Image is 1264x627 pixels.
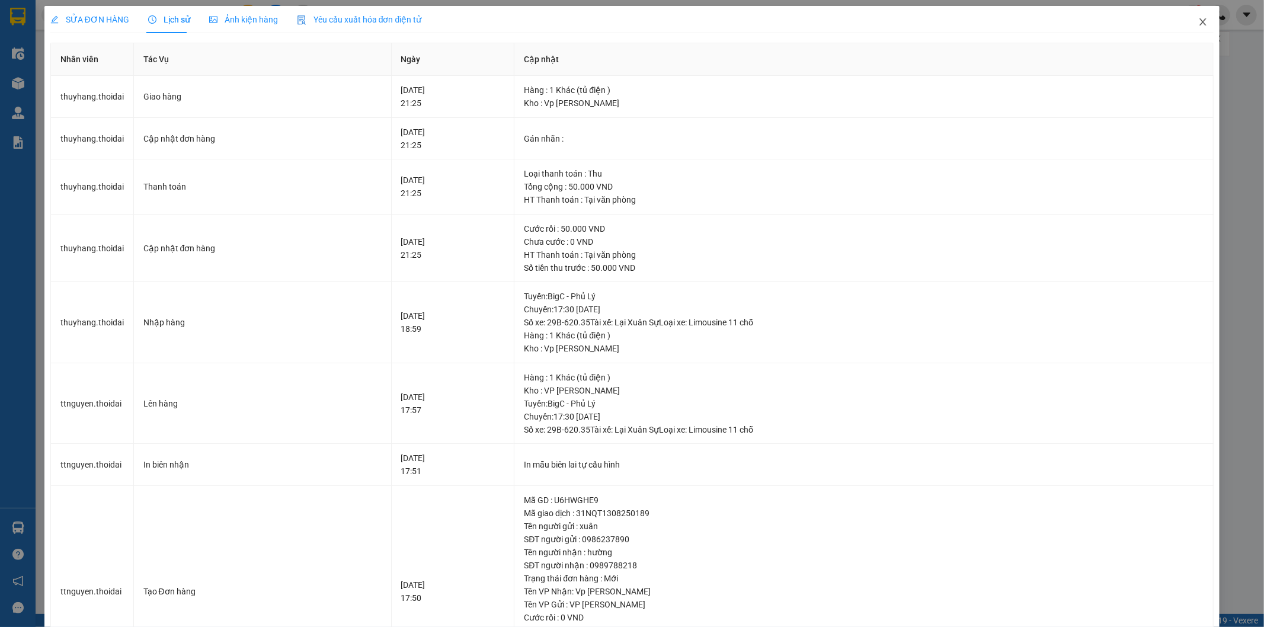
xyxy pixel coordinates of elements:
div: Tổng cộng : 50.000 VND [524,180,1204,193]
div: Hàng : 1 Khác (tủ điện ) [524,371,1204,384]
td: thuyhang.thoidai [51,215,134,283]
div: Số tiền thu trước : 50.000 VND [524,261,1204,274]
span: close [1198,17,1208,27]
th: Cập nhật [514,43,1214,76]
div: [DATE] 21:25 [401,84,505,110]
div: Cập nhật đơn hàng [143,132,382,145]
th: Nhân viên [51,43,134,76]
div: [DATE] 21:25 [401,235,505,261]
span: picture [209,15,217,24]
div: In biên nhận [143,458,382,471]
span: Yêu cầu xuất hóa đơn điện tử [297,15,422,24]
td: ttnguyen.thoidai [51,444,134,486]
td: thuyhang.thoidai [51,76,134,118]
div: Chưa cước : 0 VND [524,235,1204,248]
th: Ngày [392,43,515,76]
div: Cước rồi : 0 VND [524,611,1204,624]
div: Tên VP Nhận: Vp [PERSON_NAME] [524,585,1204,598]
div: [DATE] 17:57 [401,391,505,417]
div: [DATE] 17:50 [401,578,505,604]
div: Nhập hàng [143,316,382,329]
td: thuyhang.thoidai [51,118,134,160]
div: SĐT người gửi : 0986237890 [524,533,1204,546]
span: Ảnh kiện hàng [209,15,278,24]
th: Tác Vụ [134,43,392,76]
div: Giao hàng [143,90,382,103]
strong: CÔNG TY TNHH DỊCH VỤ DU LỊCH THỜI ĐẠI [21,9,117,48]
span: edit [50,15,59,24]
div: Lên hàng [143,397,382,410]
td: ttnguyen.thoidai [51,363,134,444]
div: [DATE] 18:59 [401,309,505,335]
span: Chuyển phát nhanh: [GEOGRAPHIC_DATA] - [GEOGRAPHIC_DATA] [18,51,120,93]
div: Hàng : 1 Khác (tủ điện ) [524,84,1204,97]
div: Kho : Vp [PERSON_NAME] [524,342,1204,355]
button: Close [1186,6,1220,39]
div: Kho : VP [PERSON_NAME] [524,384,1204,397]
div: Thanh toán [143,180,382,193]
div: Tạo Đơn hàng [143,585,382,598]
div: Tên người nhận : hường [524,546,1204,559]
div: Mã giao dịch : 31NQT1308250189 [524,507,1204,520]
span: SỬA ĐƠN HÀNG [50,15,129,24]
div: SĐT người nhận : 0989788218 [524,559,1204,572]
div: Hàng : 1 Khác (tủ điện ) [524,329,1204,342]
div: Trạng thái đơn hàng : Mới [524,572,1204,585]
div: Cập nhật đơn hàng [143,242,382,255]
div: [DATE] 17:51 [401,452,505,478]
td: thuyhang.thoidai [51,159,134,215]
div: Cước rồi : 50.000 VND [524,222,1204,235]
div: [DATE] 21:25 [401,174,505,200]
div: [DATE] 21:25 [401,126,505,152]
div: Tuyến : BigC - Phủ Lý Chuyến: 17:30 [DATE] Số xe: 29B-620.35 Tài xế: Lại Xuân Sự Loại xe: Limousi... [524,290,1204,329]
img: icon [297,15,306,25]
div: Mã GD : U6HWGHE9 [524,494,1204,507]
span: clock-circle [148,15,156,24]
div: Kho : Vp [PERSON_NAME] [524,97,1204,110]
div: Tên VP Gửi : VP [PERSON_NAME] [524,598,1204,611]
div: In mẫu biên lai tự cấu hình [524,458,1204,471]
div: Tuyến : BigC - Phủ Lý Chuyến: 17:30 [DATE] Số xe: 29B-620.35 Tài xế: Lại Xuân Sự Loại xe: Limousi... [524,397,1204,436]
div: Loại thanh toán : Thu [524,167,1204,180]
span: Lịch sử [148,15,190,24]
div: Tên người gửi : xuân [524,520,1204,533]
div: HT Thanh toán : Tại văn phòng [524,193,1204,206]
div: HT Thanh toán : Tại văn phòng [524,248,1204,261]
div: Gán nhãn : [524,132,1204,145]
td: thuyhang.thoidai [51,282,134,363]
span: LH1408250242 [124,79,195,92]
img: logo [6,42,14,103]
